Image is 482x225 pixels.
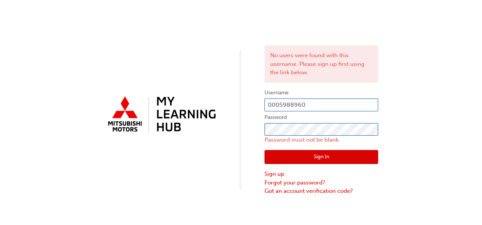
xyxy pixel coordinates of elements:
div: No users were found with this username. Please sign up first using the link below. [264,45,378,83]
a: Got an account verification code? [264,187,378,195]
img: mmal [104,93,218,136]
p: Password must not be blank [264,136,378,144]
a: Forgot your password? [264,178,378,187]
label: Username [264,88,378,97]
label: Password [264,113,378,122]
button: Sign In [264,150,378,164]
input: Username [264,98,378,111]
a: Sign up [264,170,378,178]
